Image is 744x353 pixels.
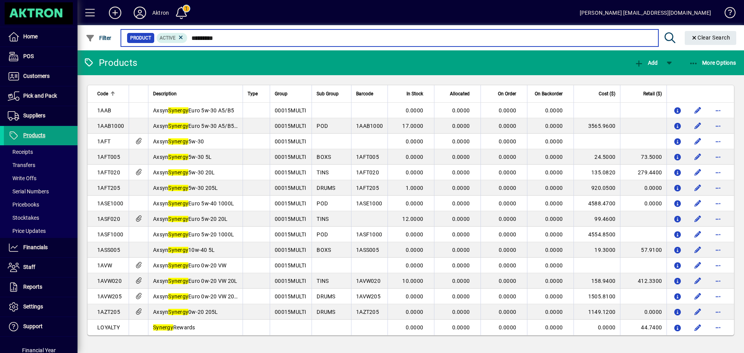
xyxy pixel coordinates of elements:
[97,169,120,176] span: 1AFT020
[4,67,77,86] a: Customers
[153,324,195,331] span: Rewards
[692,104,704,117] button: Edit
[23,244,48,250] span: Financials
[692,182,704,194] button: Edit
[712,244,724,256] button: More options
[712,275,724,287] button: More options
[275,107,307,114] span: 00015MULTI
[406,200,424,207] span: 0.0000
[402,216,423,222] span: 12.0000
[97,138,110,145] span: 1AFT
[692,306,704,318] button: Edit
[406,309,424,315] span: 0.0000
[545,216,563,222] span: 0.0000
[545,169,563,176] span: 0.0000
[499,309,517,315] span: 0.0000
[168,107,188,114] em: Synergy
[317,169,329,176] span: TINS
[127,6,152,20] button: Profile
[632,56,660,70] button: Add
[406,293,424,300] span: 0.0000
[691,34,730,41] span: Clear Search
[573,165,620,180] td: 135.0820
[545,278,563,284] span: 0.0000
[692,120,704,132] button: Edit
[712,306,724,318] button: More options
[97,278,122,284] span: 1AVW020
[692,166,704,179] button: Edit
[275,262,307,269] span: 00015MULTI
[712,182,724,194] button: More options
[499,231,517,238] span: 0.0000
[452,138,470,145] span: 0.0000
[712,197,724,210] button: More options
[275,169,307,176] span: 00015MULTI
[573,227,620,242] td: 4554.8500
[452,293,470,300] span: 0.0000
[8,162,35,168] span: Transfers
[402,278,423,284] span: 10.0000
[573,320,620,335] td: 0.0000
[499,324,517,331] span: 0.0000
[317,123,328,129] span: POD
[153,154,212,160] span: Axsyn 5w-30 5L
[692,244,704,256] button: Edit
[160,35,176,41] span: Active
[573,196,620,211] td: 4588.4700
[168,200,188,207] em: Synergy
[168,123,188,129] em: Synergy
[712,104,724,117] button: More options
[317,185,335,191] span: DRUMS
[634,60,658,66] span: Add
[153,247,215,253] span: Axsyn 10w-40 5L
[406,231,424,238] span: 0.0000
[4,297,77,317] a: Settings
[275,154,307,160] span: 00015MULTI
[535,90,563,98] span: On Backorder
[712,213,724,225] button: More options
[499,123,517,129] span: 0.0000
[620,273,666,289] td: 412.3300
[580,7,711,19] div: [PERSON_NAME] [EMAIL_ADDRESS][DOMAIN_NAME]
[97,216,120,222] span: 1ASF020
[499,278,517,284] span: 0.0000
[452,231,470,238] span: 0.0000
[406,169,424,176] span: 0.0000
[406,262,424,269] span: 0.0000
[406,185,424,191] span: 1.0000
[452,262,470,269] span: 0.0000
[692,197,704,210] button: Edit
[685,31,737,45] button: Clear
[168,154,188,160] em: Synergy
[692,213,704,225] button: Edit
[687,56,738,70] button: More Options
[168,231,188,238] em: Synergy
[8,215,39,221] span: Stocktakes
[97,154,120,160] span: 1AFT005
[499,247,517,253] span: 0.0000
[712,166,724,179] button: More options
[275,185,307,191] span: 00015MULTI
[275,231,307,238] span: 00015MULTI
[275,247,307,253] span: 00015MULTI
[452,200,470,207] span: 0.0000
[275,123,307,129] span: 00015MULTI
[620,242,666,258] td: 57.9100
[23,264,35,270] span: Staff
[573,149,620,165] td: 24.5000
[545,247,563,253] span: 0.0000
[97,231,123,238] span: 1ASF1000
[356,90,383,98] div: Barcode
[486,90,523,98] div: On Order
[406,324,424,331] span: 0.0000
[97,247,120,253] span: 1ASS005
[452,107,470,114] span: 0.0000
[545,309,563,315] span: 0.0000
[499,262,517,269] span: 0.0000
[393,90,430,98] div: In Stock
[153,90,238,98] div: Description
[498,90,516,98] span: On Order
[643,90,662,98] span: Retail ($)
[8,188,49,195] span: Serial Numbers
[317,154,331,160] span: BOXS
